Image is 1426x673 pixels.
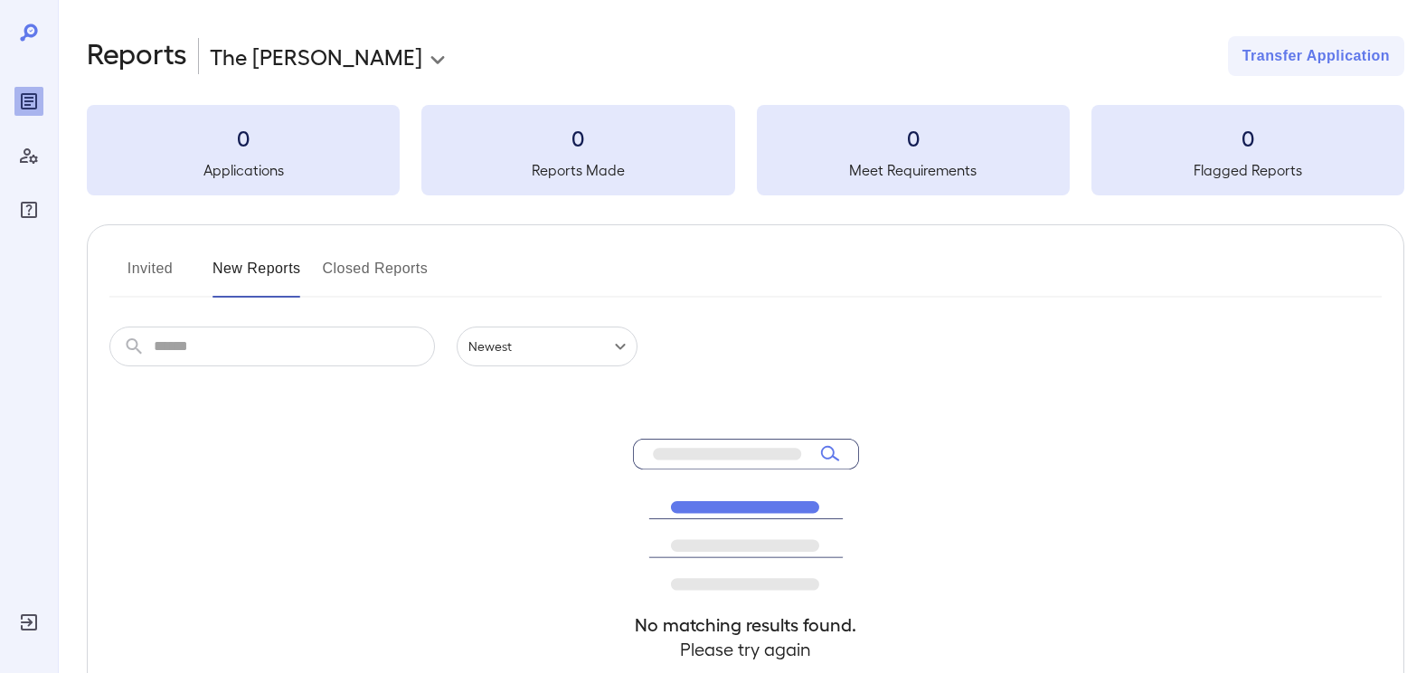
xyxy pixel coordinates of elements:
h4: No matching results found. [633,612,859,637]
h3: 0 [1091,123,1404,152]
button: Closed Reports [323,254,429,298]
summary: 0Applications0Reports Made0Meet Requirements0Flagged Reports [87,105,1404,195]
p: The [PERSON_NAME] [210,42,422,71]
div: FAQ [14,195,43,224]
button: New Reports [212,254,301,298]
h3: 0 [757,123,1070,152]
h5: Meet Requirements [757,159,1070,181]
h5: Applications [87,159,400,181]
div: Newest [457,327,637,366]
div: Manage Users [14,141,43,170]
button: Transfer Application [1228,36,1404,76]
h2: Reports [87,36,187,76]
div: Reports [14,87,43,116]
h3: 0 [421,123,734,152]
button: Invited [109,254,191,298]
div: Log Out [14,608,43,637]
h4: Please try again [633,637,859,661]
h5: Flagged Reports [1091,159,1404,181]
h5: Reports Made [421,159,734,181]
h3: 0 [87,123,400,152]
